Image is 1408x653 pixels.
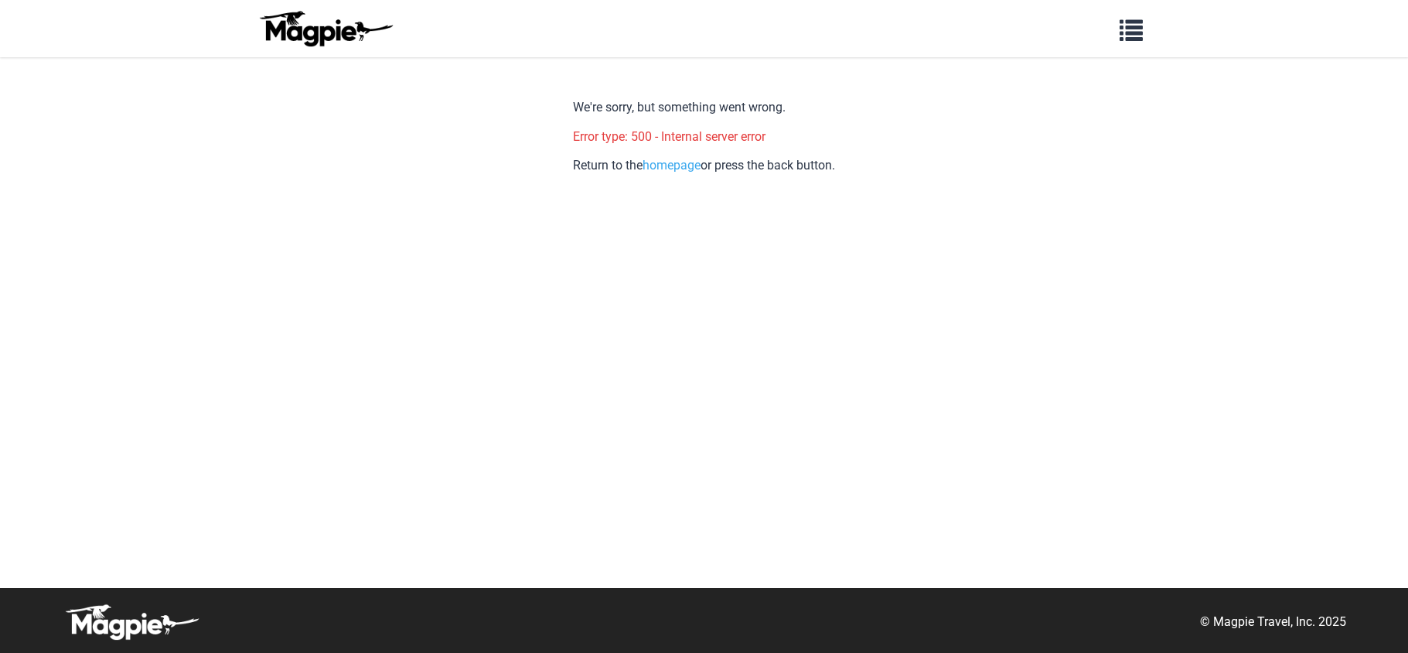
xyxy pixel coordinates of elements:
[256,10,395,47] img: logo-ab69f6fb50320c5b225c76a69d11143b.png
[1200,612,1346,632] p: © Magpie Travel, Inc. 2025
[573,156,835,176] p: Return to the or press the back button.
[643,158,701,173] a: homepage
[573,127,835,147] p: Error type: 500 - Internal server error
[62,603,201,641] img: logo-white-d94fa1abed81b67a048b3d0f0ab5b955.png
[573,97,835,118] p: We're sorry, but something went wrong.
